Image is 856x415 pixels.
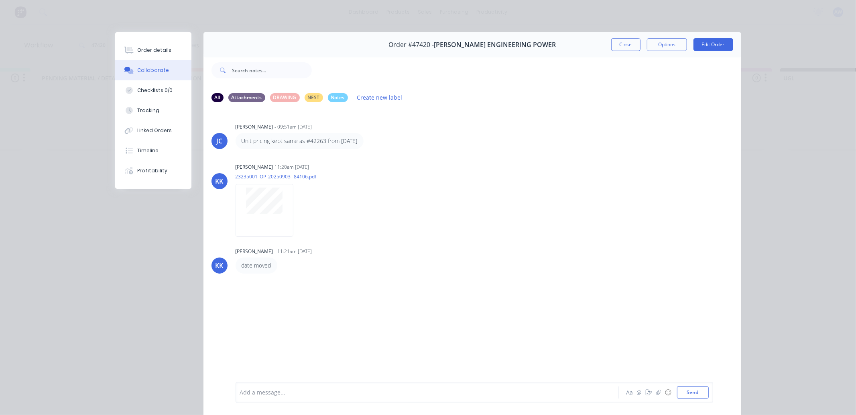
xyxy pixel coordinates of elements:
div: Timeline [137,147,159,154]
div: Checklists 0/0 [137,87,173,94]
button: Create new label [353,92,407,103]
div: Linked Orders [137,127,172,134]
div: Order details [137,47,171,54]
div: - 09:51am [DATE] [275,123,312,131]
span: [PERSON_NAME] ENGINEERING POWER [434,41,556,49]
button: ☺ [663,388,673,397]
div: KK [216,261,224,270]
div: NEST [305,93,323,102]
div: [PERSON_NAME] [236,164,273,171]
button: Linked Orders [115,121,191,141]
div: [PERSON_NAME] [236,248,273,255]
div: Tracking [137,107,159,114]
button: Order details [115,40,191,60]
div: Notes [328,93,348,102]
button: Send [677,386,709,399]
div: - 11:21am [DATE] [275,248,312,255]
button: Checklists 0/0 [115,80,191,100]
p: 23235001_OP_20250903_ 84106.pdf [236,173,317,180]
input: Search notes... [232,62,312,78]
button: @ [634,388,644,397]
button: Options [647,38,687,51]
div: Profitability [137,167,167,174]
span: Order #47420 - [388,41,434,49]
button: Close [611,38,640,51]
div: Attachments [228,93,265,102]
div: [PERSON_NAME] [236,123,273,131]
div: Collaborate [137,67,169,74]
div: DRAWING [270,93,300,102]
div: All [211,93,224,102]
div: 11:20am [DATE] [275,164,309,171]
button: Timeline [115,141,191,161]
button: Edit Order [693,38,733,51]
p: date moved [242,262,271,270]
button: Collaborate [115,60,191,80]
p: Unit pricing kept same as #42263 from [DATE] [242,137,358,145]
div: KK [216,176,224,186]
div: JC [216,136,222,146]
button: Aa [625,388,634,397]
button: Tracking [115,100,191,121]
button: Profitability [115,161,191,181]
